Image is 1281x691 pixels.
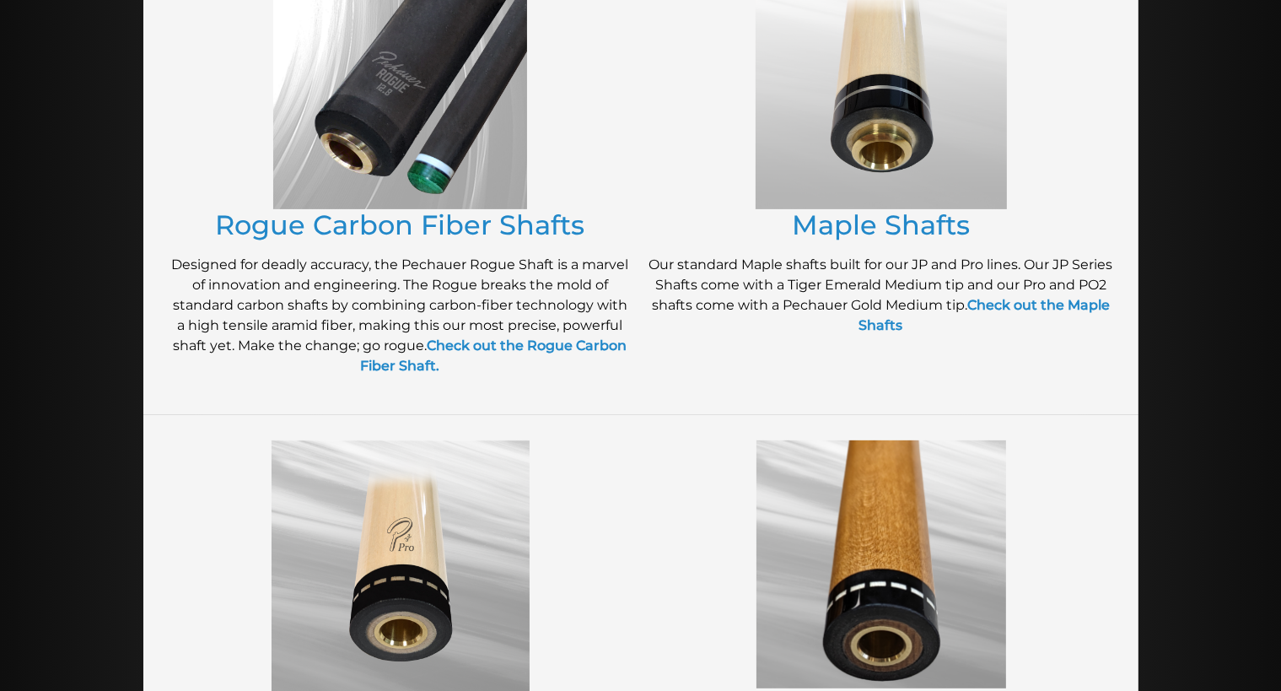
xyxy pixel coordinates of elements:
[216,208,585,241] a: Rogue Carbon Fiber Shafts
[649,255,1113,336] p: Our standard Maple shafts built for our JP and Pro lines. Our JP Series Shafts come with a Tiger ...
[169,255,632,376] p: Designed for deadly accuracy, the Pechauer Rogue Shaft is a marvel of innovation and engineering....
[792,208,970,241] a: Maple Shafts
[859,297,1111,333] a: Check out the Maple Shafts
[361,337,627,374] a: Check out the Rogue Carbon Fiber Shaft.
